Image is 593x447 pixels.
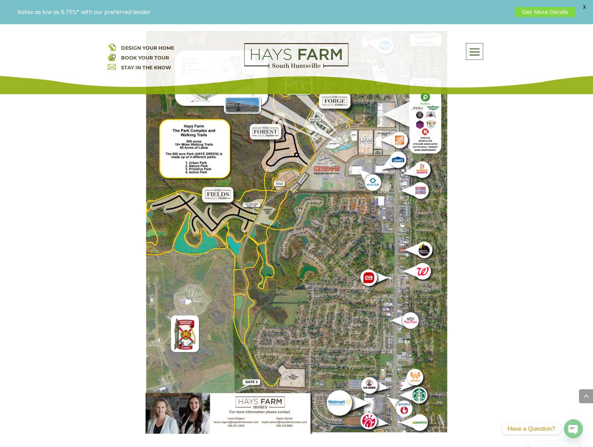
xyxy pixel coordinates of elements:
img: design your home [108,43,116,51]
a: Get More Details [515,7,576,17]
a: hays farm homes huntsville development [244,63,348,70]
a: STAY IN THE KNOW [121,64,171,71]
img: book your home tour [108,53,116,61]
img: Hays Farm Master Plan 2023 June 2024 Final [146,31,448,434]
a: DESIGN YOUR HOME [121,45,174,51]
span: X [579,2,590,12]
p: Rates as low as 5.75%* with our preferred lender [17,9,511,15]
img: Logo [244,43,348,68]
a: BOOK YOUR TOUR [121,55,169,61]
